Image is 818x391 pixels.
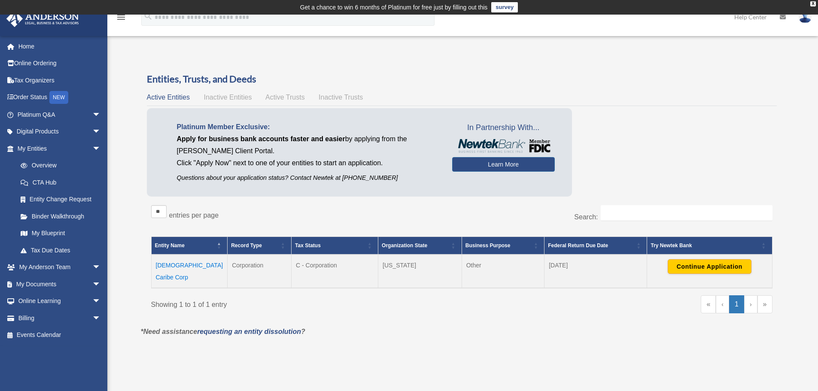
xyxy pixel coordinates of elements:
[6,106,114,123] a: Platinum Q&Aarrow_drop_down
[6,327,114,344] a: Events Calendar
[92,276,109,293] span: arrow_drop_down
[729,295,744,313] a: 1
[574,213,598,221] label: Search:
[6,55,114,72] a: Online Ordering
[810,1,816,6] div: close
[6,38,114,55] a: Home
[169,212,219,219] label: entries per page
[116,12,126,22] i: menu
[292,255,378,288] td: C - Corporation
[12,208,109,225] a: Binder Walkthrough
[292,237,378,255] th: Tax Status: Activate to sort
[491,2,518,12] a: survey
[701,295,716,313] a: First
[12,191,109,208] a: Entity Change Request
[231,242,262,249] span: Record Type
[462,255,544,288] td: Other
[92,309,109,327] span: arrow_drop_down
[452,157,555,172] a: Learn More
[757,295,772,313] a: Last
[177,135,345,142] span: Apply for business bank accounts faster and easier
[116,15,126,22] a: menu
[6,72,114,89] a: Tax Organizers
[744,295,757,313] a: Next
[378,237,462,255] th: Organization State: Activate to sort
[319,94,363,101] span: Inactive Trusts
[452,121,555,135] span: In Partnership With...
[12,242,109,259] a: Tax Due Dates
[92,259,109,276] span: arrow_drop_down
[228,255,292,288] td: Corporation
[6,89,114,106] a: Order StatusNEW
[799,11,812,23] img: User Pic
[465,242,511,249] span: Business Purpose
[177,133,439,157] p: by applying from the [PERSON_NAME] Client Portal.
[548,242,608,249] span: Federal Return Due Date
[92,106,109,124] span: arrow_drop_down
[382,242,427,249] span: Organization State
[92,293,109,310] span: arrow_drop_down
[295,242,321,249] span: Tax Status
[647,237,772,255] th: Try Newtek Bank : Activate to sort
[204,94,252,101] span: Inactive Entities
[228,237,292,255] th: Record Type: Activate to sort
[155,242,185,249] span: Entity Name
[177,173,439,183] p: Questions about your application status? Contact Newtek at [PHONE_NUMBER]
[544,237,647,255] th: Federal Return Due Date: Activate to sort
[6,276,114,293] a: My Documentsarrow_drop_down
[300,2,488,12] div: Get a chance to win 6 months of Platinum for free just by filling out this
[456,139,550,153] img: NewtekBankLogoSM.png
[6,140,109,157] a: My Entitiesarrow_drop_down
[716,295,729,313] a: Previous
[6,293,114,310] a: Online Learningarrow_drop_down
[151,295,456,311] div: Showing 1 to 1 of 1 entry
[265,94,305,101] span: Active Trusts
[6,309,114,327] a: Billingarrow_drop_down
[651,240,759,251] div: Try Newtek Bank
[12,157,105,174] a: Overview
[151,237,228,255] th: Entity Name: Activate to invert sorting
[12,174,109,191] a: CTA Hub
[141,328,305,335] em: *Need assistance ?
[668,259,751,274] button: Continue Application
[92,140,109,158] span: arrow_drop_down
[49,91,68,104] div: NEW
[197,328,301,335] a: requesting an entity dissolution
[151,255,228,288] td: [DEMOGRAPHIC_DATA] Caribe Corp
[462,237,544,255] th: Business Purpose: Activate to sort
[544,255,647,288] td: [DATE]
[177,157,439,169] p: Click "Apply Now" next to one of your entities to start an application.
[6,123,114,140] a: Digital Productsarrow_drop_down
[147,73,777,86] h3: Entities, Trusts, and Deeds
[12,225,109,242] a: My Blueprint
[143,12,153,21] i: search
[147,94,190,101] span: Active Entities
[177,121,439,133] p: Platinum Member Exclusive:
[4,10,82,27] img: Anderson Advisors Platinum Portal
[378,255,462,288] td: [US_STATE]
[92,123,109,141] span: arrow_drop_down
[6,259,114,276] a: My Anderson Teamarrow_drop_down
